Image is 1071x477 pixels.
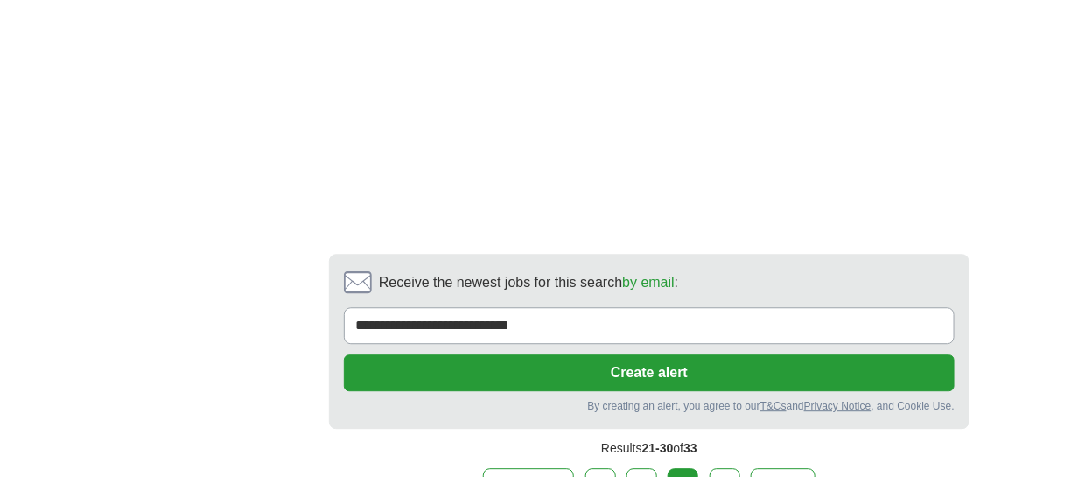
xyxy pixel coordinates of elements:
[642,441,674,455] span: 21-30
[804,400,871,412] a: Privacy Notice
[622,275,675,290] a: by email
[760,400,787,412] a: T&Cs
[329,429,969,468] div: Results of
[683,441,697,455] span: 33
[344,354,955,391] button: Create alert
[344,398,955,414] div: By creating an alert, you agree to our and , and Cookie Use.
[379,272,678,293] span: Receive the newest jobs for this search :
